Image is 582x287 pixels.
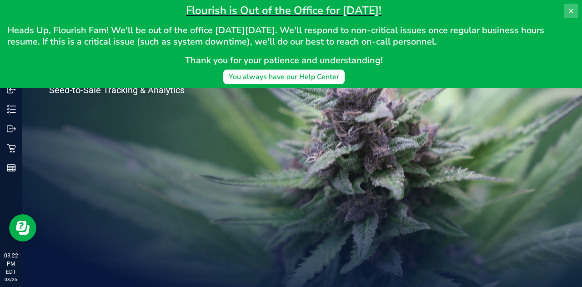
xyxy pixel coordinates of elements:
span: Flourish is Out of the Office for [DATE]! [186,3,381,18]
span: Thank you for your patience and understanding! [185,54,383,66]
p: 03:22 PM EDT [4,252,18,276]
p: 08/26 [4,276,18,283]
span: Heads Up, Flourish Fam! We'll be out of the office [DATE][DATE]. We'll respond to non-critical is... [7,24,547,48]
div: You always have our Help Center [229,71,339,82]
p: Seed-to-Sale Tracking & Analytics [49,86,222,95]
inline-svg: Reports [7,163,16,172]
iframe: Resource center [9,214,36,242]
inline-svg: Inventory [7,105,16,114]
inline-svg: Inbound [7,85,16,94]
inline-svg: Retail [7,144,16,153]
inline-svg: Outbound [7,124,16,133]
